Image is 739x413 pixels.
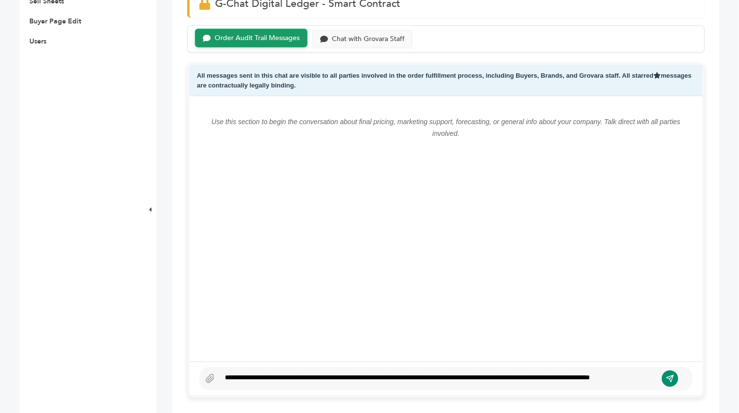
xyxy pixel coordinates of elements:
p: Use this section to begin the conversation about final pricing, marketing support, forecasting, o... [209,116,683,139]
a: Users [29,37,46,46]
div: Chat with Grovara Staff [332,35,405,43]
a: Buyer Page Edit [29,17,81,26]
div: All messages sent in this chat are visible to all parties involved in the order fulfillment proce... [190,65,702,96]
div: Order Audit Trail Messages [215,34,300,43]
